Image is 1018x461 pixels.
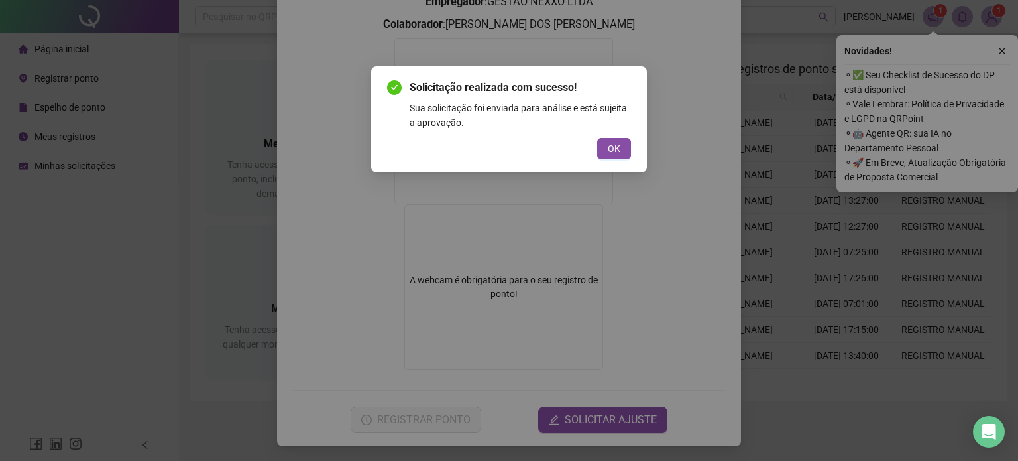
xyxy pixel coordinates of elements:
span: Solicitação realizada com sucesso! [410,80,631,96]
span: check-circle [387,80,402,95]
span: OK [608,141,620,156]
div: Sua solicitação foi enviada para análise e está sujeita a aprovação. [410,101,631,130]
button: OK [597,138,631,159]
div: Open Intercom Messenger [973,416,1005,448]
